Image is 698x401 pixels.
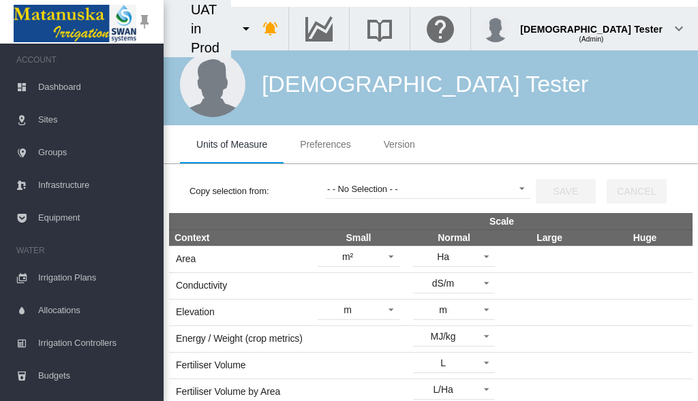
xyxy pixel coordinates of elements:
[327,184,397,194] div: - - No Selection - -
[257,15,284,42] button: icon-bell-ring
[406,229,502,246] th: Normal
[38,71,153,103] span: Dashboard
[136,14,153,30] md-icon: icon-pin
[424,20,457,37] md-icon: Click here for help
[169,299,311,325] td: Elevation
[311,229,406,246] th: Small
[536,179,596,204] button: Save
[607,179,667,204] button: Cancel
[189,185,326,197] label: Copy selection from:
[502,229,597,246] th: Large
[38,327,153,359] span: Irrigation Controllers
[169,325,311,352] td: Energy / Weight (crop metrics)
[169,272,311,299] td: Conductivity
[180,52,245,117] img: male.jpg
[344,304,352,315] div: m
[38,103,153,136] span: Sites
[14,5,136,42] img: Matanuska_LOGO.png
[437,251,449,262] div: Ha
[300,139,350,150] span: Preferences
[342,251,353,262] div: m²
[232,15,260,42] button: icon-menu-down
[482,15,509,42] img: profile.jpg
[597,229,693,246] th: Huge
[38,261,153,294] span: Irrigation Plans
[38,136,153,169] span: Groups
[384,139,415,150] span: Version
[38,202,153,234] span: Equipment
[440,357,446,368] div: L
[303,20,335,37] md-icon: Go to the Data Hub
[16,240,153,261] span: WATER
[196,139,267,150] span: Units of Measure
[169,246,311,272] td: Area
[169,352,311,379] td: Fertiliser Volume
[262,20,279,37] md-icon: icon-bell-ring
[433,384,453,395] div: L/Ha
[671,20,687,37] md-icon: icon-chevron-down
[431,331,456,342] div: MJ/kg
[311,213,693,229] th: Scale
[439,304,447,315] div: m
[432,278,454,289] div: dS/m
[238,20,254,37] md-icon: icon-menu-down
[16,49,153,71] span: ACCOUNT
[520,17,663,31] div: [DEMOGRAPHIC_DATA] Tester
[363,20,396,37] md-icon: Search the knowledge base
[262,68,588,101] div: [DEMOGRAPHIC_DATA] Tester
[38,294,153,327] span: Allocations
[38,359,153,392] span: Budgets
[169,229,311,246] th: Context
[471,7,698,50] button: [DEMOGRAPHIC_DATA] Tester (Admin) icon-chevron-down
[38,169,153,202] span: Infrastructure
[579,35,604,43] span: (Admin)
